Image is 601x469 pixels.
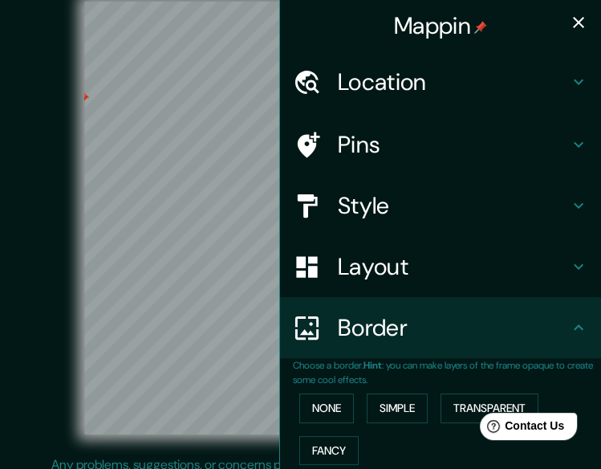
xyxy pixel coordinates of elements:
[394,11,487,40] h4: Mappin
[338,130,569,159] h4: Pins
[280,51,601,112] div: Location
[84,2,517,434] canvas: Map
[338,313,569,342] h4: Border
[299,394,354,423] button: None
[458,406,583,451] iframe: Help widget launcher
[280,236,601,297] div: Layout
[338,191,569,220] h4: Style
[299,436,359,466] button: Fancy
[441,394,538,423] button: Transparent
[338,67,569,96] h4: Location
[474,21,487,34] img: pin-icon.png
[363,359,382,372] b: Hint
[293,358,601,387] p: Choose a border. : you can make layers of the frame opaque to create some cool effects.
[367,394,428,423] button: Simple
[280,114,601,175] div: Pins
[338,252,569,281] h4: Layout
[280,297,601,358] div: Border
[280,175,601,236] div: Style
